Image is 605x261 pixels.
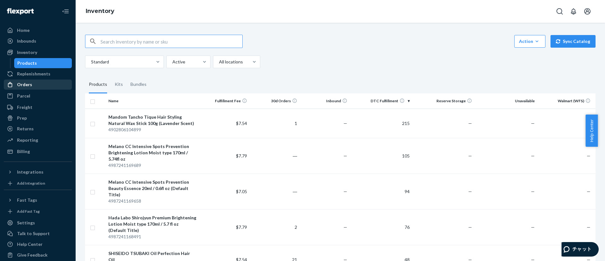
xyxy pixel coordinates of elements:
[17,209,40,214] div: Add Fast Tag
[550,35,596,48] button: Sync Catalog
[343,224,347,230] span: —
[587,189,591,194] span: —
[350,93,412,109] th: DTC Fulfillment
[108,198,197,204] div: 4987241169658
[468,189,472,194] span: —
[250,93,300,109] th: 30d Orders
[581,5,594,18] button: Open account menu
[17,60,37,66] div: Products
[17,230,50,237] div: Talk to Support
[17,71,50,77] div: Replenishments
[468,153,472,158] span: —
[17,126,34,132] div: Returns
[236,121,247,126] span: $7.54
[350,138,412,174] td: 105
[4,47,72,57] a: Inventory
[108,215,197,234] div: Hada Labo Shirojyun Premium Brightening Lotion Moist type 170ml / 5.7 fl oz (Default Title)
[236,189,247,194] span: $7.05
[4,69,72,79] a: Replenishments
[17,241,43,247] div: Help Center
[108,179,197,198] div: Melano CC Intensive Spots Prevention Beauty Essence 20ml / 0.6fl oz (Default Title)
[17,104,32,110] div: Freight
[4,80,72,90] a: Orders
[59,5,72,18] button: Close Navigation
[250,138,300,174] td: ―
[81,2,119,21] ol: breadcrumbs
[17,252,48,258] div: Give Feedback
[17,169,43,175] div: Integrations
[585,115,598,147] button: Help Center
[17,38,36,44] div: Inbounds
[567,5,580,18] button: Open notifications
[101,35,242,48] input: Search inventory by name or sku
[250,174,300,209] td: ―
[4,208,72,215] a: Add Fast Tag
[562,242,599,258] iframe: ウィジェットを開いて担当者とチャットできます
[4,180,72,187] a: Add Integration
[108,162,197,169] div: 4987241169689
[4,167,72,177] button: Integrations
[412,93,475,109] th: Reserve Storage
[108,143,197,162] div: Melano CC Intensive Spots Prevention Brightening Lotion Moist type 170ml / 5.74fl oz
[130,76,147,93] div: Bundles
[17,197,37,203] div: Fast Tags
[4,102,72,112] a: Freight
[17,220,35,226] div: Settings
[531,189,535,194] span: —
[4,91,72,101] a: Parcel
[350,209,412,245] td: 76
[537,93,596,109] th: Walmart (WFS)
[4,124,72,134] a: Returns
[531,121,535,126] span: —
[4,250,72,260] button: Give Feedback
[108,114,197,127] div: Mandom Tancho Tique Hair Styling Natural Wax Stick 100g (Lavender Scent)
[587,224,591,230] span: —
[236,224,247,230] span: $7.79
[4,239,72,249] a: Help Center
[531,224,535,230] span: —
[218,59,219,65] input: All locations
[4,25,72,35] a: Home
[17,137,38,143] div: Reporting
[108,234,197,240] div: 4987241168491
[17,115,27,121] div: Prep
[4,146,72,157] a: Billing
[468,121,472,126] span: —
[350,109,412,138] td: 215
[200,93,250,109] th: Fulfillment Fee
[343,121,347,126] span: —
[17,81,32,88] div: Orders
[4,135,72,145] a: Reporting
[4,218,72,228] a: Settings
[531,153,535,158] span: —
[587,153,591,158] span: —
[7,8,34,15] img: Flexport logo
[468,224,472,230] span: —
[350,174,412,209] td: 94
[4,113,72,123] a: Prep
[17,93,30,99] div: Parcel
[89,76,107,93] div: Products
[343,153,347,158] span: —
[17,148,30,155] div: Billing
[108,127,197,133] div: 4902806104899
[4,195,72,205] button: Fast Tags
[4,36,72,46] a: Inbounds
[17,49,37,56] div: Inventory
[90,59,91,65] input: Standard
[475,93,537,109] th: Unavailable
[300,93,350,109] th: Inbound
[343,189,347,194] span: —
[514,35,545,48] button: Action
[86,8,114,15] a: Inventory
[250,109,300,138] td: 1
[17,181,45,186] div: Add Integration
[250,209,300,245] td: 2
[236,153,247,158] span: $7.79
[519,38,541,44] div: Action
[115,76,123,93] div: Kits
[4,228,72,239] button: Talk to Support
